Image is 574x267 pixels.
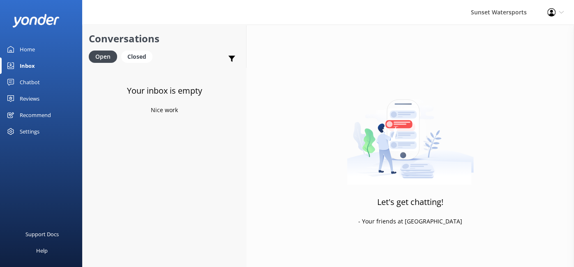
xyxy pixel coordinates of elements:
[20,58,35,74] div: Inbox
[127,84,202,97] h3: Your inbox is empty
[20,74,40,90] div: Chatbot
[20,123,39,140] div: Settings
[121,51,152,63] div: Closed
[36,242,48,259] div: Help
[20,107,51,123] div: Recommend
[12,14,60,28] img: yonder-white-logo.png
[89,51,117,63] div: Open
[89,52,121,61] a: Open
[25,226,59,242] div: Support Docs
[377,196,443,209] h3: Let's get chatting!
[89,31,240,46] h2: Conversations
[20,90,39,107] div: Reviews
[347,82,474,185] img: artwork of a man stealing a conversation from at giant smartphone
[151,106,178,115] p: Nice work
[121,52,157,61] a: Closed
[358,217,462,226] p: - Your friends at [GEOGRAPHIC_DATA]
[20,41,35,58] div: Home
